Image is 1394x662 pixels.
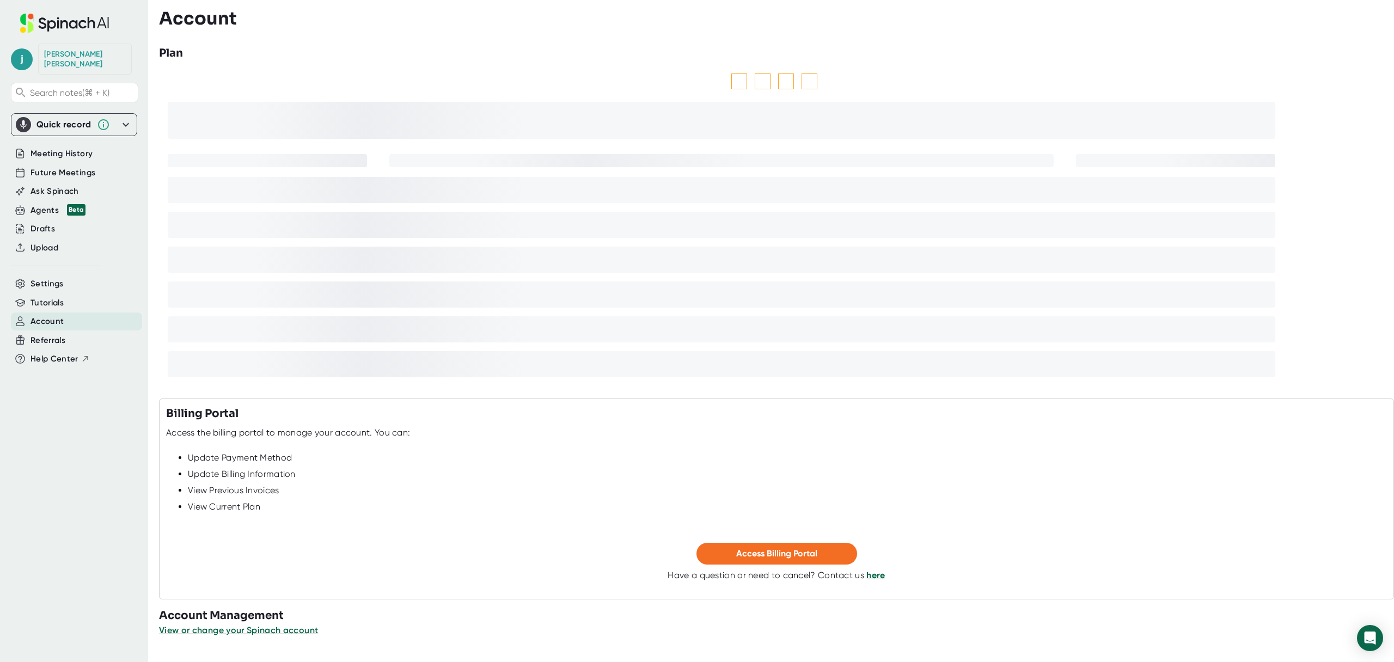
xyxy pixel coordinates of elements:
[11,48,33,70] span: j
[44,50,126,69] div: Jospeh Klimczak
[30,315,64,328] button: Account
[166,406,239,422] h3: Billing Portal
[159,624,318,637] button: View or change your Spinach account
[159,45,183,62] h3: Plan
[188,485,1387,496] div: View Previous Invoices
[30,242,58,254] button: Upload
[16,114,132,136] div: Quick record
[30,278,64,290] button: Settings
[188,501,1387,512] div: View Current Plan
[30,204,85,217] div: Agents
[30,204,85,217] button: Agents Beta
[188,452,1387,463] div: Update Payment Method
[30,148,93,160] button: Meeting History
[30,223,55,235] button: Drafts
[188,469,1387,480] div: Update Billing Information
[30,297,64,309] button: Tutorials
[159,608,1394,624] h3: Account Management
[30,353,78,365] span: Help Center
[67,204,85,216] div: Beta
[696,543,857,565] button: Access Billing Portal
[159,8,237,29] h3: Account
[36,119,91,130] div: Quick record
[159,625,318,635] span: View or change your Spinach account
[30,334,65,347] button: Referrals
[668,570,885,581] div: Have a question or need to cancel? Contact us
[736,548,817,559] span: Access Billing Portal
[866,570,885,580] a: here
[30,88,109,98] span: Search notes (⌘ + K)
[1357,625,1383,651] div: Open Intercom Messenger
[30,185,79,198] button: Ask Spinach
[30,353,90,365] button: Help Center
[30,167,95,179] button: Future Meetings
[166,427,410,438] div: Access the billing portal to manage your account. You can:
